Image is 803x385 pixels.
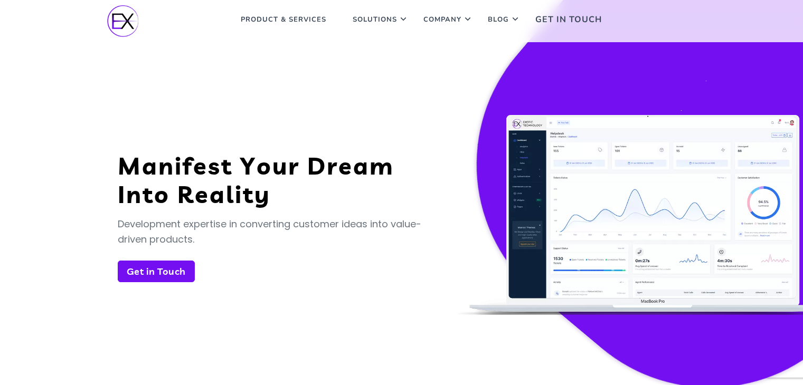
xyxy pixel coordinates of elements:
[235,180,239,208] div: i
[126,180,139,208] div: n
[118,151,138,180] div: M
[177,180,191,208] div: R
[243,180,251,208] div: t
[208,151,218,180] div: s
[154,180,166,208] div: o
[240,151,253,180] div: Y
[226,180,231,208] div: l
[195,180,206,208] div: e
[142,151,155,180] div: a
[257,151,269,180] div: o
[193,151,204,180] div: e
[272,151,285,180] div: u
[183,151,190,180] div: f
[118,217,444,247] h2: Development expertise in converting customer ideas into value-driven products.
[221,151,229,180] div: t
[338,151,349,180] div: e
[118,261,195,282] a: Get in Touch
[175,151,179,180] div: i
[158,151,171,180] div: n
[210,180,222,208] div: a
[143,180,150,208] div: t
[288,151,296,180] div: r
[307,151,323,180] div: D
[370,151,391,180] div: m
[327,151,335,180] div: r
[353,151,366,180] div: a
[118,180,122,208] div: I
[254,180,267,208] div: y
